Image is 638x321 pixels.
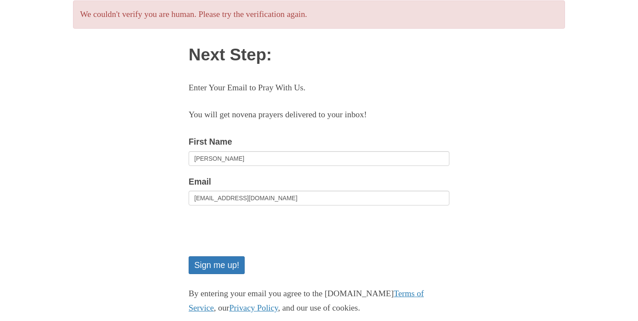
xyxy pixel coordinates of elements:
[189,287,449,315] p: By entering your email you agree to the [DOMAIN_NAME] , our , and our use of cookies.
[229,303,278,312] a: Privacy Policy
[189,135,232,149] label: First Name
[189,46,449,64] h1: Next Step:
[73,0,565,29] p: We couldn't verify you are human. Please try the verification again.
[189,214,321,248] iframe: reCAPTCHA
[189,175,211,189] label: Email
[189,81,449,95] p: Enter Your Email to Pray With Us.
[189,151,449,166] input: Optional
[189,256,245,274] button: Sign me up!
[189,108,449,122] p: You will get novena prayers delivered to your inbox!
